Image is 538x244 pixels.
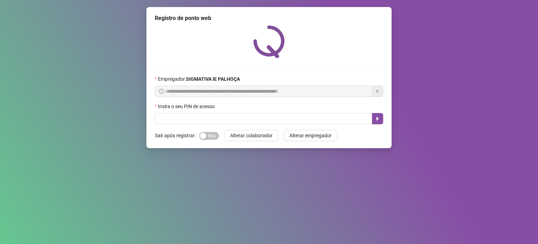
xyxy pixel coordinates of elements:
[155,130,199,141] label: Sair após registrar
[225,130,278,141] button: Alterar colaborador
[158,75,240,83] span: Empregador :
[284,130,337,141] button: Alterar empregador
[289,132,332,139] span: Alterar empregador
[159,89,164,94] span: info-circle
[155,103,219,110] label: Insira o seu PIN de acesso
[375,116,380,121] span: caret-right
[253,25,285,58] img: QRPoint
[230,132,273,139] span: Alterar colaborador
[155,14,383,22] div: Registro de ponto web
[186,76,240,82] strong: SIGMATIVA IE PALHOÇA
